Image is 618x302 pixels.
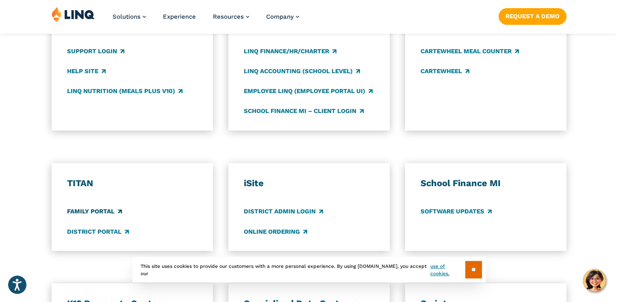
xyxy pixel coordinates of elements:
[244,207,323,216] a: District Admin Login
[113,13,146,20] a: Solutions
[583,269,606,292] button: Hello, have a question? Let’s chat.
[113,13,141,20] span: Solutions
[244,227,307,236] a: Online Ordering
[67,47,124,56] a: Support Login
[163,13,196,20] a: Experience
[113,7,299,33] nav: Primary Navigation
[244,87,373,96] a: Employee LINQ (Employee Portal UI)
[52,7,95,22] img: LINQ | K‑12 Software
[421,207,492,216] a: Software Updates
[244,178,374,189] h3: iSite
[132,257,486,282] div: This site uses cookies to provide our customers with a more personal experience. By using [DOMAIN...
[244,47,336,56] a: LINQ Finance/HR/Charter
[421,47,519,56] a: CARTEWHEEL Meal Counter
[499,7,566,24] nav: Button Navigation
[266,13,294,20] span: Company
[67,207,122,216] a: Family Portal
[266,13,299,20] a: Company
[421,178,551,189] h3: School Finance MI
[67,227,129,236] a: District Portal
[67,67,106,76] a: Help Site
[430,263,465,277] a: use of cookies.
[421,67,469,76] a: CARTEWHEEL
[67,178,197,189] h3: TITAN
[244,67,360,76] a: LINQ Accounting (school level)
[499,8,566,24] a: Request a Demo
[213,13,249,20] a: Resources
[213,13,244,20] span: Resources
[244,106,364,115] a: School Finance MI – Client Login
[67,87,182,96] a: LINQ Nutrition (Meals Plus v10)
